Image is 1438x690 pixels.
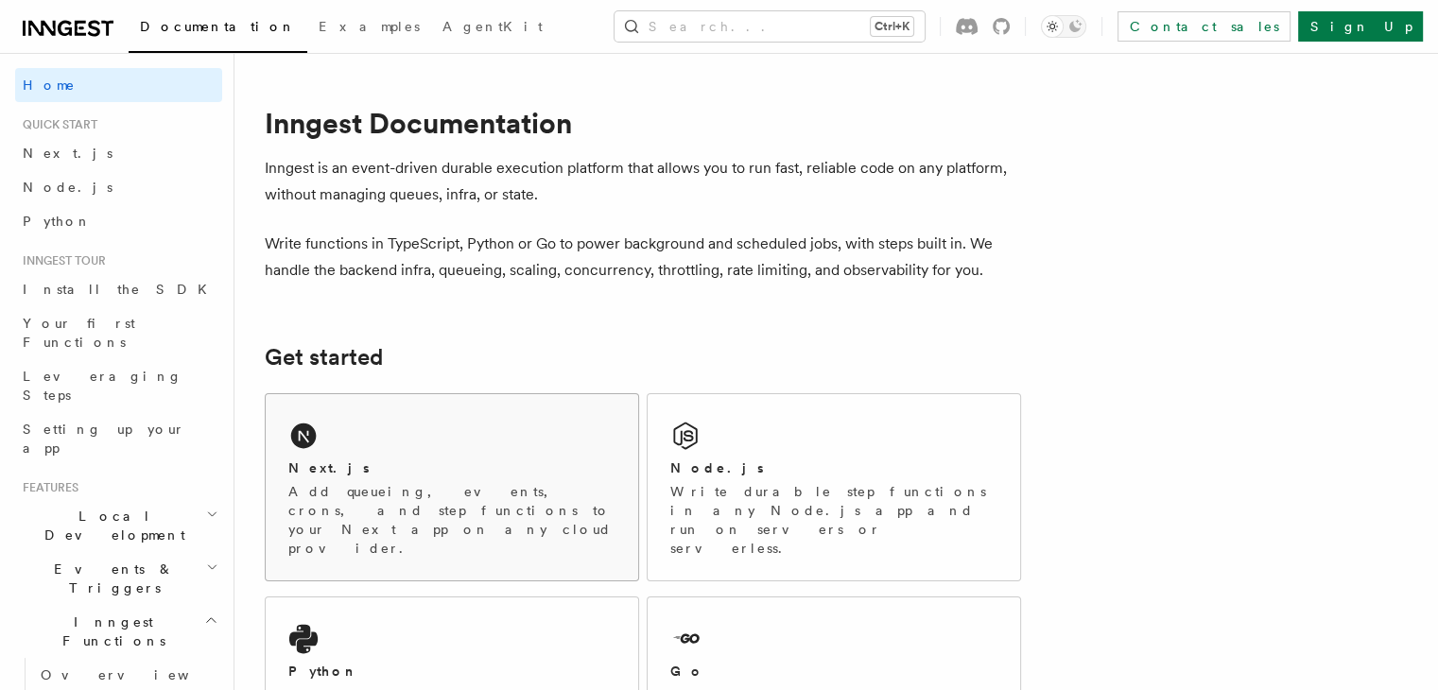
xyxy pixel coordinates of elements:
a: Sign Up [1298,11,1423,42]
a: Next.js [15,136,222,170]
a: AgentKit [431,6,554,51]
a: Contact sales [1117,11,1291,42]
button: Local Development [15,499,222,552]
span: Events & Triggers [15,560,206,597]
h2: Python [288,662,358,681]
a: Get started [265,344,383,371]
span: Documentation [140,19,296,34]
a: Leveraging Steps [15,359,222,412]
h2: Go [670,662,704,681]
p: Inngest is an event-driven durable execution platform that allows you to run fast, reliable code ... [265,155,1021,208]
span: Python [23,214,92,229]
a: Node.js [15,170,222,204]
span: Inngest tour [15,253,106,268]
kbd: Ctrl+K [871,17,913,36]
h2: Next.js [288,458,370,477]
span: Node.js [23,180,113,195]
p: Write functions in TypeScript, Python or Go to power background and scheduled jobs, with steps bu... [265,231,1021,284]
span: Your first Functions [23,316,135,350]
a: Install the SDK [15,272,222,306]
button: Search...Ctrl+K [615,11,925,42]
a: Examples [307,6,431,51]
button: Events & Triggers [15,552,222,605]
span: Examples [319,19,420,34]
h2: Node.js [670,458,764,477]
span: Next.js [23,146,113,161]
p: Write durable step functions in any Node.js app and run on servers or serverless. [670,482,997,558]
a: Next.jsAdd queueing, events, crons, and step functions to your Next app on any cloud provider. [265,393,639,581]
span: Quick start [15,117,97,132]
a: Node.jsWrite durable step functions in any Node.js app and run on servers or serverless. [647,393,1021,581]
span: Setting up your app [23,422,185,456]
a: Home [15,68,222,102]
a: Your first Functions [15,306,222,359]
button: Inngest Functions [15,605,222,658]
span: Local Development [15,507,206,544]
span: Overview [41,667,235,682]
h1: Inngest Documentation [265,106,1021,140]
a: Documentation [129,6,307,53]
p: Add queueing, events, crons, and step functions to your Next app on any cloud provider. [288,482,615,558]
button: Toggle dark mode [1041,15,1086,38]
span: AgentKit [442,19,543,34]
a: Python [15,204,222,238]
span: Leveraging Steps [23,369,182,403]
span: Inngest Functions [15,612,204,650]
span: Install the SDK [23,282,218,297]
span: Home [23,76,76,95]
a: Setting up your app [15,412,222,465]
span: Features [15,480,78,495]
